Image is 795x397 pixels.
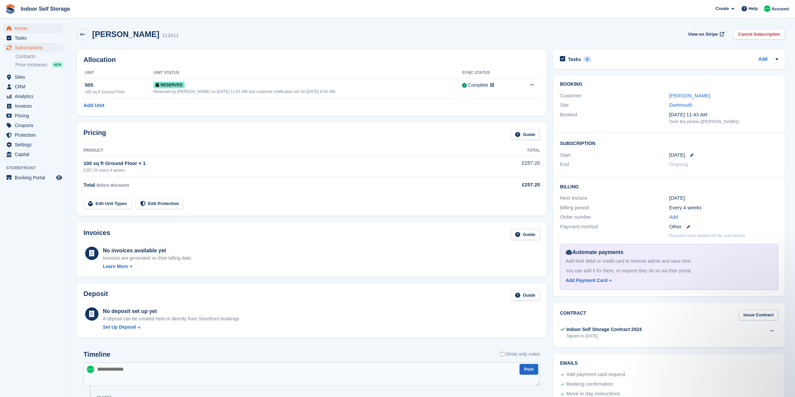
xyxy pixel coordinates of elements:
span: Subscriptions [15,43,55,52]
div: £257.20 every 4 weeks [83,167,470,173]
label: Show only notes [500,351,540,358]
a: Set Up Deposit [103,324,240,331]
h2: Tasks [568,56,581,62]
span: CRM [15,82,55,91]
div: No deposit set up yet [103,307,240,315]
span: Analytics [15,92,55,101]
a: menu [3,111,63,120]
span: Total [83,182,95,188]
span: Price increases [15,62,47,68]
div: Invoices are generated on their billing date. [103,255,192,262]
a: Add [669,213,678,221]
span: Before discounts [96,183,129,188]
div: Order number [560,213,669,221]
img: Helen Nicholls [764,5,771,12]
div: [DATE] [669,194,778,202]
h2: [PERSON_NAME] [92,30,159,39]
div: Next invoice [560,194,669,202]
h2: Subscription [560,140,778,146]
span: Booking Portal [15,173,55,182]
a: Guide [511,129,540,140]
span: Protection [15,130,55,140]
p: A deposit can be created here or directly from Storefront bookings. [103,315,240,322]
a: Add Payment Card [566,277,770,284]
a: [PERSON_NAME] [669,93,710,98]
div: Add payment card request [566,371,625,379]
h2: Billing [560,183,778,190]
a: Price increases NEW [15,61,63,68]
a: menu [3,173,63,182]
a: Learn More [103,263,192,270]
a: Preview store [55,174,63,182]
div: £257.20 [470,181,540,189]
span: Account [772,6,789,12]
div: 0 [584,56,591,62]
div: Customer [560,92,669,100]
button: Post [520,364,538,375]
div: You can add it for them, or request they do so via their portal. [566,267,773,274]
div: Over the phone ([PERSON_NAME]) [669,118,778,125]
th: Unit Status [154,68,462,78]
a: menu [3,150,63,159]
h2: Invoices [83,229,110,240]
div: 100 sq ft Ground Floor × 1 [83,160,470,167]
span: Coupons [15,121,55,130]
div: 111611 [162,32,179,39]
img: icon-info-grey-7440780725fd019a000dd9b08b2336e03edf1995a4989e88bcd33f0948082b44.svg [490,83,494,87]
h2: Booking [560,82,778,87]
span: View on Stripe [688,31,718,38]
th: Product [83,145,470,156]
a: menu [3,121,63,130]
span: Help [749,5,758,12]
div: Signed on [DATE] [566,333,642,339]
a: Indoor Self Storage [18,3,73,14]
a: Add [759,56,768,63]
h2: Contract [560,310,586,321]
a: Cancel Subscription [734,29,785,40]
div: Billing period [560,204,669,212]
a: Add Unit [83,102,104,109]
span: Sites [15,72,55,82]
span: Settings [15,140,55,149]
span: Pricing [15,111,55,120]
a: menu [3,43,63,52]
div: 100 sq ft Ground Floor [85,89,154,95]
div: Automate payments [566,248,773,256]
div: Complete [468,82,488,89]
span: Create [716,5,729,12]
div: Start [560,151,669,159]
p: Payment card added will be auto-linked [669,232,745,239]
a: Guide [511,229,540,240]
a: menu [3,82,63,91]
div: Indoor Self Storage Contract 2024 [566,326,642,333]
a: menu [3,33,63,43]
span: Invoices [15,101,55,111]
h2: Allocation [83,56,540,64]
span: Ongoing [669,161,688,167]
div: Set Up Deposit [103,324,136,331]
div: Booking confirmation [566,380,613,388]
th: Unit [83,68,154,78]
div: Learn More [103,263,128,270]
a: Guide [511,290,540,301]
h2: Pricing [83,129,106,140]
span: Storefront [6,165,66,171]
span: Capital [15,150,55,159]
a: View on Stripe [685,29,726,40]
div: NEW [52,61,63,68]
a: Edit Protection [136,198,184,209]
a: Issue Contract [739,310,778,321]
th: Total [470,145,540,156]
span: Tasks [15,33,55,43]
h2: Emails [560,361,778,366]
a: Dartmouth [669,102,692,108]
span: Home [15,24,55,33]
div: Every 4 weeks [669,204,778,212]
td: £257.20 [470,156,540,177]
a: menu [3,130,63,140]
a: menu [3,92,63,101]
div: Add their debit or credit card to remove admin and save time. [566,258,773,265]
a: menu [3,24,63,33]
div: End [560,161,669,168]
span: Reserved [154,82,185,88]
